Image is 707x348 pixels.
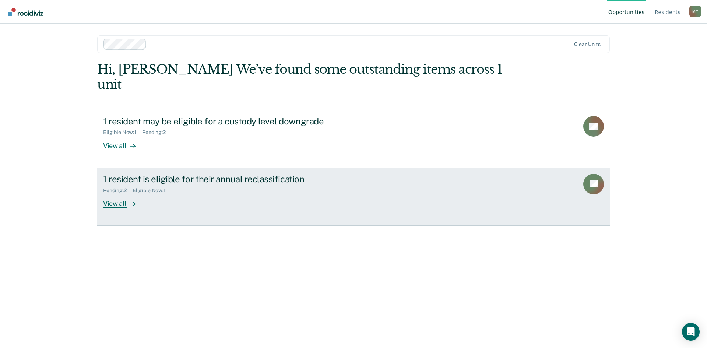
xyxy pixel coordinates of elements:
[103,193,144,208] div: View all
[142,129,172,136] div: Pending : 2
[103,187,133,194] div: Pending : 2
[689,6,701,17] button: Profile dropdown button
[103,174,362,184] div: 1 resident is eligible for their annual reclassification
[97,62,507,92] div: Hi, [PERSON_NAME] We’ve found some outstanding items across 1 unit
[682,323,700,341] div: Open Intercom Messenger
[103,129,142,136] div: Eligible Now : 1
[103,116,362,127] div: 1 resident may be eligible for a custody level downgrade
[103,136,144,150] div: View all
[689,6,701,17] div: M T
[133,187,172,194] div: Eligible Now : 1
[574,41,601,48] div: Clear units
[97,110,610,168] a: 1 resident may be eligible for a custody level downgradeEligible Now:1Pending:2View all
[97,168,610,226] a: 1 resident is eligible for their annual reclassificationPending:2Eligible Now:1View all
[8,8,43,16] img: Recidiviz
